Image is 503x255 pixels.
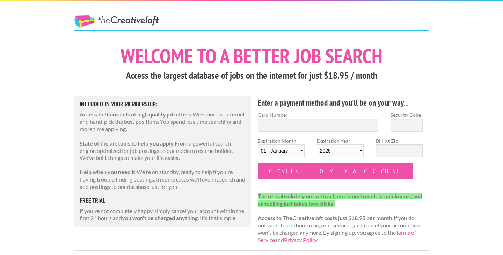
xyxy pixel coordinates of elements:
input: Continue to my account [258,163,413,179]
strong: There is absolutely no contract, no commitment, no minimums, and cancelling just takes two clicks. [258,193,422,207]
strong: you won't be charged anything [122,214,198,221]
a: Terms of Service [258,229,416,243]
h5: free trial [80,198,247,204]
h1: Welcome to a better job search [74,46,429,66]
p: If you do not want to continue using our services, just cancel your account you won't be charged ... [258,193,423,244]
strong: Access to TheCreativeloft costs just $18.95 per month. [258,214,394,221]
select: Expiration Month [258,144,305,157]
label: Expiration Year [317,137,364,163]
a: The Creative Loft [74,15,159,28]
select: Expiration Year [317,144,364,157]
label: Card Number [258,111,379,119]
strong: Access to thousands of high quality job offers. [80,111,192,118]
h3: Access the largest database of jobs on the internet for just $18.95 / month [74,69,429,82]
strong: State of the art tools to help you apply. [80,140,175,147]
strong: Help when you need it. [80,169,137,175]
p: We scour the internet and hand-pick the best positions. You spend less time searching and more ti... [80,111,247,133]
label: Expiration Month [258,137,305,163]
h4: Enter a payment method and you'll be on your way... [258,97,423,108]
p: If you're not completely happy, simply cancel your account within the first 24 hours and . It's t... [80,207,247,222]
a: Privacy Policy [284,236,317,243]
p: From a powerful search engine optimized for job postings to our modern resume builder. We've buil... [80,140,247,162]
label: Security Code [391,111,423,119]
label: Billing Zip: [376,137,423,144]
h5: Included in Your Membership: [80,101,247,107]
p: We're on standby, ready to help if you're having trouble finding postings. In some cases we'll ev... [80,169,247,190]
